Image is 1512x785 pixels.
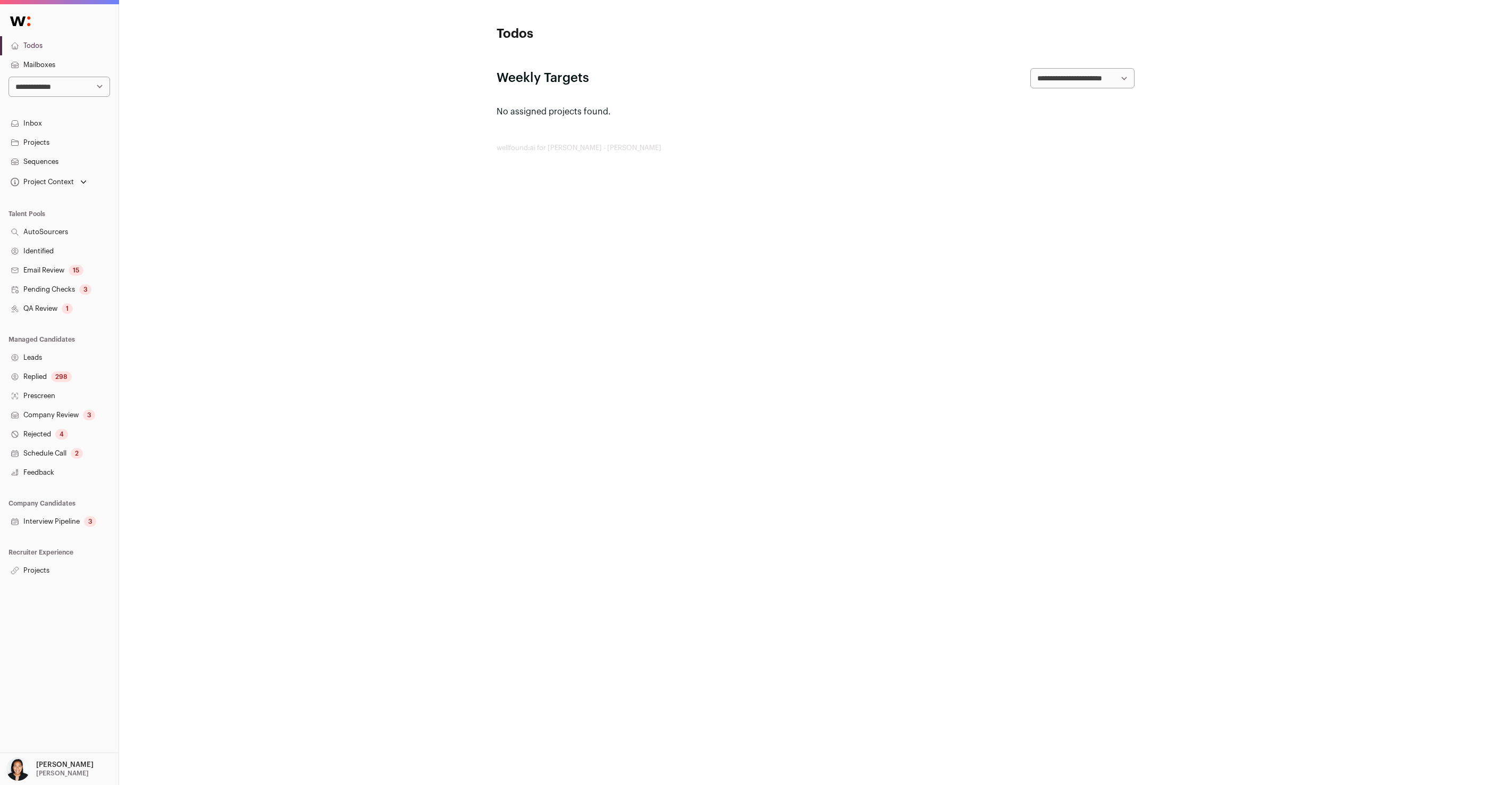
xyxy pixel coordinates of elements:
[69,265,83,276] div: 15
[9,175,89,189] button: Open dropdown
[4,757,96,781] button: Open dropdown
[9,178,74,186] div: Project Context
[36,761,94,769] p: [PERSON_NAME]
[497,26,709,43] h1: Todos
[497,105,1135,118] p: No assigned projects found.
[83,410,95,420] div: 3
[497,144,1135,152] footer: wellfound:ai for [PERSON_NAME] - [PERSON_NAME]
[62,303,73,314] div: 1
[71,448,83,459] div: 2
[36,769,89,778] p: [PERSON_NAME]
[55,429,68,440] div: 4
[4,11,36,32] img: Wellfound
[79,284,91,295] div: 3
[51,371,72,382] div: 298
[84,516,96,527] div: 3
[497,70,589,87] h2: Weekly Targets
[6,757,30,781] img: 13709957-medium_jpg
